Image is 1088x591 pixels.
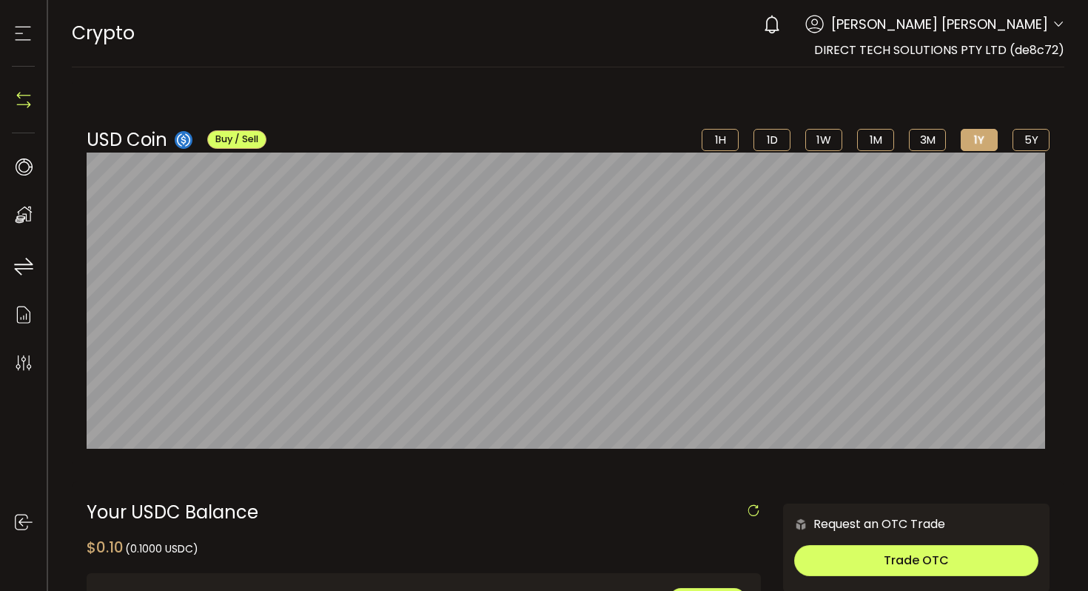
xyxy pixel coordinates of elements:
[814,41,1064,59] span: DIRECT TECH SOLUTIONS PTY LTD (de8c72)
[857,129,894,151] li: 1M
[783,515,945,533] div: Request an OTC Trade
[884,552,949,569] span: Trade OTC
[87,536,198,558] div: $0.10
[912,431,1088,591] iframe: Chat Widget
[794,545,1038,576] button: Trade OTC
[125,541,198,556] span: (0.1000 USDC)
[13,89,35,111] img: N4P5cjLOiQAAAABJRU5ErkJggg==
[72,20,135,46] span: Crypto
[753,129,790,151] li: 1D
[215,133,258,145] span: Buy / Sell
[961,129,998,151] li: 1Y
[87,127,266,153] div: USD Coin
[805,129,842,151] li: 1W
[831,14,1048,34] span: [PERSON_NAME] [PERSON_NAME]
[909,129,946,151] li: 3M
[87,504,761,521] div: Your USDC Balance
[1013,129,1050,151] li: 5Y
[207,130,266,149] button: Buy / Sell
[702,129,739,151] li: 1H
[794,518,807,531] img: 6nGpN7MZ9FLuBP83NiajKbTRY4UzlzQtBKtCrLLspmCkSvCZHBKvY3NxgQaT5JnOQREvtQ257bXeeSTueZfAPizblJ+Fe8JwA...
